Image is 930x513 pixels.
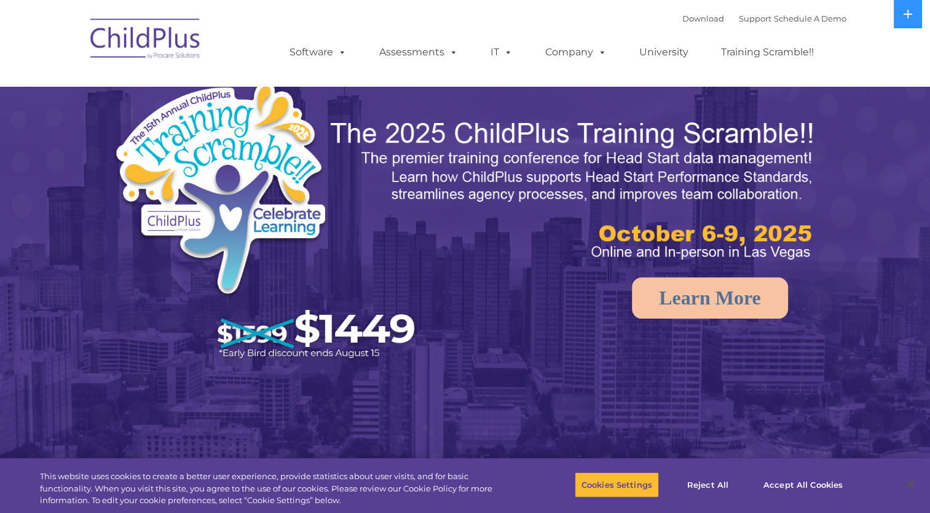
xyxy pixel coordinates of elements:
a: Download [682,14,724,23]
div: This website uses cookies to create a better user experience, provide statistics about user visit... [40,471,511,507]
font: | [682,14,846,23]
button: Reject All [669,472,746,498]
a: Software [277,40,359,65]
button: Accept All Cookies [757,472,849,498]
button: Close [897,471,924,498]
a: Company [533,40,619,65]
button: Cookies Settings [575,472,659,498]
a: Training Scramble!! [709,40,826,65]
a: Learn More [632,277,788,319]
img: ChildPlus by Procare Solutions [84,10,207,71]
a: University [627,40,701,65]
span: Phone number [171,132,223,141]
a: IT [478,40,525,65]
span: Last name [171,81,208,90]
a: Support [739,14,771,23]
a: Assessments [367,40,470,65]
a: Schedule A Demo [774,14,846,23]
